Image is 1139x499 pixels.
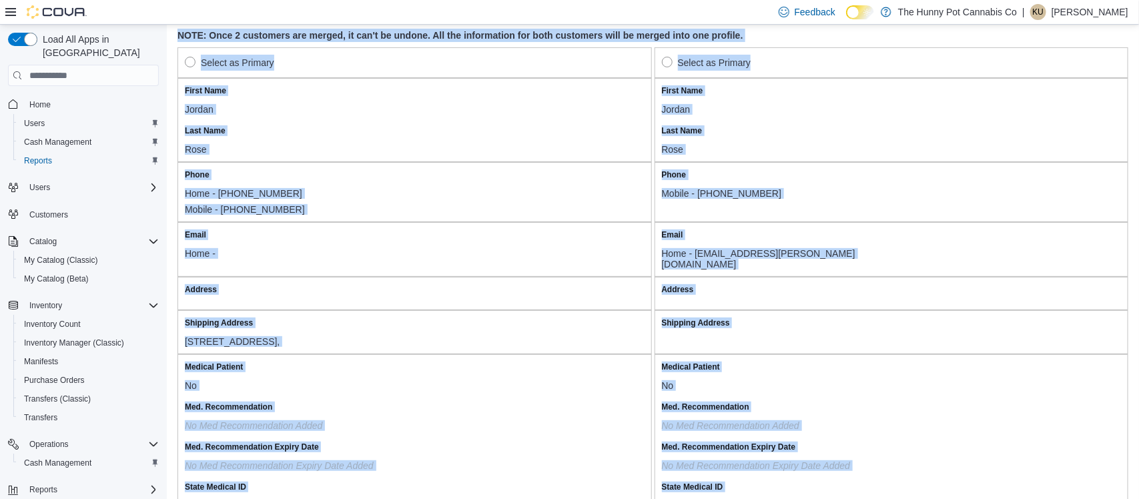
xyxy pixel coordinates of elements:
p: | [1022,4,1025,20]
button: Reports [3,480,164,499]
button: Catalog [3,232,164,251]
span: Operations [29,439,69,450]
span: Cash Management [24,137,91,147]
span: Operations [24,436,159,452]
button: Cash Management [13,454,164,472]
span: Users [19,115,159,131]
span: My Catalog (Classic) [19,252,159,268]
a: Reports [19,153,57,169]
span: Purchase Orders [24,375,85,386]
button: Users [3,178,164,197]
div: Rose [185,139,452,155]
button: My Catalog (Beta) [13,270,164,288]
div: No Med Recommendation added [662,415,929,431]
span: Dark Mode [846,19,847,20]
span: Users [29,182,50,193]
button: Transfers [13,408,164,427]
button: Catalog [24,233,62,249]
div: Jordan [185,99,452,115]
span: Cash Management [24,458,91,468]
a: Transfers (Classic) [19,391,96,407]
input: Dark Mode [846,5,874,19]
span: Customers [29,209,68,220]
div: No Med Recommendation Expiry Date added [185,455,452,471]
div: Home - [185,243,452,259]
label: First Name [185,85,226,96]
div: No [662,375,929,391]
span: Purchase Orders [19,372,159,388]
img: Cova [27,5,87,19]
a: My Catalog (Classic) [19,252,103,268]
label: Last Name [662,125,703,136]
button: Home [3,94,164,113]
button: Inventory Count [13,315,164,334]
button: Operations [24,436,74,452]
button: Cash Management [13,133,164,151]
label: Phone [185,169,210,180]
span: Transfers (Classic) [19,391,159,407]
button: Purchase Orders [13,371,164,390]
button: Operations [3,435,164,454]
span: Inventory [29,300,62,311]
button: Customers [3,205,164,224]
span: My Catalog (Classic) [24,255,98,266]
div: No [185,375,452,391]
span: Inventory Manager (Classic) [19,335,159,351]
a: My Catalog (Beta) [19,271,94,287]
span: Home [29,99,51,110]
label: Address [185,284,217,295]
button: Manifests [13,352,164,371]
label: Medical Patient [185,362,243,372]
span: Home [24,95,159,112]
div: Mobile - [PHONE_NUMBER] [185,199,452,215]
label: Phone [662,169,687,180]
label: Med. Recommendation [185,402,272,412]
span: Load All Apps in [GEOGRAPHIC_DATA] [37,33,159,59]
a: Inventory Count [19,316,86,332]
p: [PERSON_NAME] [1052,4,1128,20]
span: Manifests [19,354,159,370]
span: Catalog [24,233,159,249]
button: Reports [13,151,164,170]
div: Rose [662,139,929,155]
button: Inventory Manager (Classic) [13,334,164,352]
span: Inventory [24,298,159,314]
span: Reports [24,155,52,166]
label: Med. Recommendation [662,402,749,412]
label: Med. Recommendation Expiry Date [185,442,319,452]
label: Last Name [185,125,226,136]
a: Transfers [19,410,63,426]
label: Address [662,284,694,295]
span: Reports [19,153,159,169]
button: Reports [24,482,63,498]
div: No Med Recommendation Expiry Date added [662,455,929,471]
a: Users [19,115,50,131]
label: Shipping Address [662,318,730,328]
p: The Hunny Pot Cannabis Co [898,4,1017,20]
span: Manifests [24,356,58,367]
span: Transfers [19,410,159,426]
span: Inventory Count [19,316,159,332]
div: Home - [EMAIL_ADDRESS][PERSON_NAME][DOMAIN_NAME] [662,243,929,270]
label: First Name [662,85,703,96]
span: Transfers (Classic) [24,394,91,404]
label: State Medical ID [662,482,723,492]
a: Cash Management [19,455,97,471]
span: Transfers [24,412,57,423]
span: Inventory Manager (Classic) [24,338,124,348]
button: Transfers (Classic) [13,390,164,408]
span: Reports [24,482,159,498]
div: Jordan [662,99,929,115]
div: Mobile - [PHONE_NUMBER] [662,183,929,199]
span: My Catalog (Beta) [24,274,89,284]
button: Users [13,114,164,133]
button: Inventory [3,296,164,315]
label: State Medical ID [185,482,246,492]
div: Home - [PHONE_NUMBER] [185,183,452,199]
label: Select as Primary [185,55,274,71]
button: Inventory [24,298,67,314]
span: Inventory Count [24,319,81,330]
a: Inventory Manager (Classic) [19,335,129,351]
span: KU [1033,4,1044,20]
span: Cash Management [19,455,159,471]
